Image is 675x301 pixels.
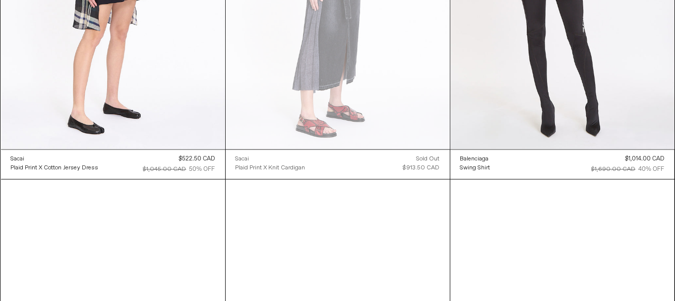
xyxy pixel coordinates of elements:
div: Plaid Print x Knit Cardigan [236,164,306,172]
div: 50% OFF [189,165,215,174]
a: Swing Shirt [460,163,491,172]
a: Sacai [236,154,306,163]
div: Sacai [11,155,25,163]
div: 40% OFF [639,165,665,174]
a: Plaid Print x Knit Cardigan [236,163,306,172]
div: Sold out [417,154,440,163]
a: Balenciaga [460,154,491,163]
div: Swing Shirt [460,164,491,172]
a: Plaid Print x Cotton Jersey Dress [11,163,99,172]
div: $1,045.00 CAD [143,165,186,174]
div: $1,014.00 CAD [625,154,665,163]
a: Sacai [11,154,99,163]
div: Sacai [236,155,249,163]
div: $522.50 CAD [179,154,215,163]
div: Plaid Print x Cotton Jersey Dress [11,164,99,172]
div: $913.50 CAD [403,163,440,172]
div: Balenciaga [460,155,489,163]
div: $1,690.00 CAD [592,165,636,174]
